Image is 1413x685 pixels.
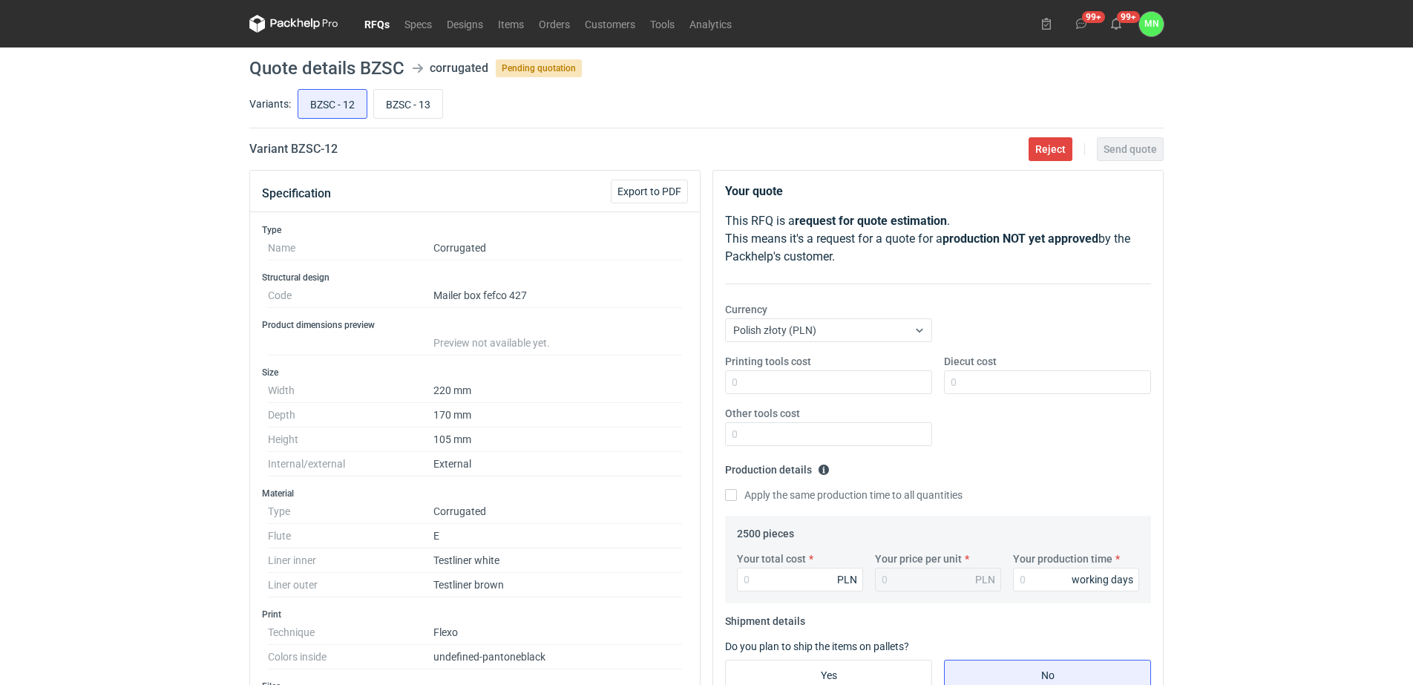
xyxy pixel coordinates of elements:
h2: Variant BZSC - 12 [249,140,338,158]
h3: Product dimensions preview [262,319,688,331]
span: Send quote [1104,144,1157,154]
dt: Colors inside [268,645,433,669]
label: Your production time [1013,551,1112,566]
span: Reject [1035,144,1066,154]
input: 0 [944,370,1151,394]
div: corrugated [430,59,488,77]
dt: Code [268,283,433,308]
span: Preview not available yet. [433,337,550,349]
div: Małgorzata Nowotna [1139,12,1164,36]
button: Send quote [1097,137,1164,161]
dd: 220 mm [433,378,682,403]
dt: Technique [268,620,433,645]
dd: Testliner white [433,548,682,573]
dt: Type [268,499,433,524]
dd: 170 mm [433,403,682,427]
h1: Quote details BZSC [249,59,404,77]
strong: request for quote estimation [795,214,947,228]
label: Your price per unit [875,551,962,566]
legend: 2500 pieces [737,522,794,540]
label: Variants: [249,96,291,111]
dd: Mailer box fefco 427 [433,283,682,308]
button: MN [1139,12,1164,36]
dd: Flexo [433,620,682,645]
label: Diecut cost [944,354,997,369]
dd: 105 mm [433,427,682,452]
dt: Name [268,236,433,260]
a: Specs [397,15,439,33]
h3: Size [262,367,688,378]
span: Pending quotation [496,59,582,77]
dt: Liner outer [268,573,433,597]
dt: Flute [268,524,433,548]
button: 99+ [1104,12,1128,36]
span: Polish złoty (PLN) [733,324,816,336]
h3: Material [262,488,688,499]
label: BZSC - 13 [373,89,443,119]
input: 0 [737,568,863,591]
div: PLN [837,572,857,587]
a: Analytics [682,15,739,33]
span: Export to PDF [617,186,681,197]
dt: Height [268,427,433,452]
a: Items [491,15,531,33]
label: Apply the same production time to all quantities [725,488,963,502]
label: Do you plan to ship the items on pallets? [725,640,909,652]
label: Printing tools cost [725,354,811,369]
dt: Width [268,378,433,403]
dd: undefined-pantone black [433,645,682,669]
dt: Internal/external [268,452,433,476]
h3: Type [262,224,688,236]
strong: production NOT yet approved [942,232,1098,246]
label: Other tools cost [725,406,800,421]
dd: Corrugated [433,236,682,260]
strong: Your quote [725,184,783,198]
dt: Liner inner [268,548,433,573]
label: Currency [725,302,767,317]
div: PLN [975,572,995,587]
h3: Print [262,609,688,620]
input: 0 [725,422,932,446]
button: Reject [1029,137,1072,161]
svg: Packhelp Pro [249,15,338,33]
p: This RFQ is a . This means it's a request for a quote for a by the Packhelp's customer. [725,212,1151,266]
dt: Depth [268,403,433,427]
a: Orders [531,15,577,33]
input: 0 [1013,568,1139,591]
a: Designs [439,15,491,33]
button: Export to PDF [611,180,688,203]
dd: E [433,524,682,548]
label: BZSC - 12 [298,89,367,119]
div: working days [1072,572,1133,587]
dd: Testliner brown [433,573,682,597]
a: Customers [577,15,643,33]
button: 99+ [1069,12,1093,36]
dd: Corrugated [433,499,682,524]
legend: Shipment details [725,609,805,627]
dd: External [433,452,682,476]
a: RFQs [357,15,397,33]
button: Specification [262,176,331,212]
label: Your total cost [737,551,806,566]
a: Tools [643,15,682,33]
input: 0 [725,370,932,394]
legend: Production details [725,458,830,476]
h3: Structural design [262,272,688,283]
